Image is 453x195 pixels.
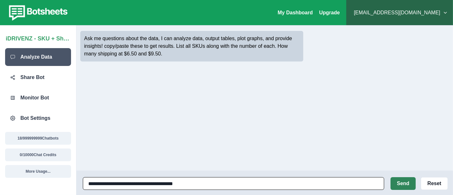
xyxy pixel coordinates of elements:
p: iDRIVENZ - SKU + Shipping Shopify Order Data Analysis [6,32,70,43]
button: 0/10000Chat Credits [5,148,71,161]
img: botsheets-logo.png [5,4,69,22]
button: Reset [421,177,448,190]
button: 18/999999999Chatbots [5,132,71,145]
a: Upgrade [319,10,340,15]
p: Analyze Data [20,53,52,61]
p: Monitor Bot [20,94,49,102]
button: More Usage... [5,165,71,178]
button: [EMAIL_ADDRESS][DOMAIN_NAME] [351,6,448,19]
p: Ask me questions about the data, I can analyze data, output tables, plot graphs, and provide insi... [84,35,299,58]
p: Share Bot [20,74,45,81]
a: My Dashboard [278,10,313,15]
p: Bot Settings [20,114,50,122]
button: Send [391,177,416,190]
